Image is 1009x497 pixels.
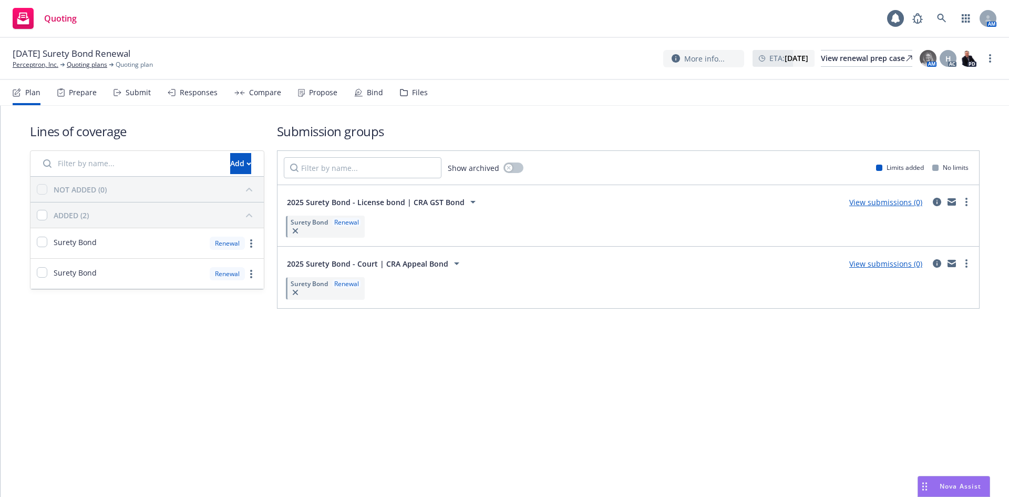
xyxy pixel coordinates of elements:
a: Quoting plans [67,60,107,69]
span: Surety Bond [54,267,97,278]
input: Filter by name... [37,153,224,174]
div: Plan [25,88,40,97]
strong: [DATE] [785,53,808,63]
a: more [984,52,996,65]
a: Search [931,8,952,29]
div: Prepare [69,88,97,97]
a: View renewal prep case [821,50,912,67]
div: Compare [249,88,281,97]
span: Quoting [44,14,77,23]
span: 2025 Surety Bond - Court | CRA Appeal Bond [287,258,448,269]
a: Report a Bug [907,8,928,29]
div: Files [412,88,428,97]
span: H [945,53,951,64]
span: Surety Bond [54,237,97,248]
span: [DATE] Surety Bond Renewal [13,47,130,60]
h1: Submission groups [277,123,980,140]
span: Surety Bond [291,279,328,288]
span: Surety Bond [291,218,328,227]
a: mail [945,257,958,270]
div: Renewal [332,218,361,227]
button: ADDED (2) [54,207,258,224]
h1: Lines of coverage [30,123,264,140]
div: View renewal prep case [821,50,912,66]
a: more [245,237,258,250]
span: 2025 Surety Bond - License bond | CRA GST Bond [287,197,465,208]
input: Filter by name... [284,157,441,178]
a: more [960,196,973,208]
a: Switch app [955,8,976,29]
a: Perceptron, Inc. [13,60,58,69]
div: NOT ADDED (0) [54,184,107,195]
div: Limits added [876,163,924,172]
div: Bind [367,88,383,97]
button: Nova Assist [918,476,990,497]
div: Drag to move [918,476,931,496]
div: Renewal [332,279,361,288]
a: more [245,268,258,280]
button: Add [230,153,251,174]
div: Add [230,154,251,174]
button: 2025 Surety Bond - License bond | CRA GST Bond [284,191,482,212]
a: Quoting [8,4,81,33]
a: View submissions (0) [849,197,922,207]
button: 2025 Surety Bond - Court | CRA Appeal Bond [284,253,466,274]
img: photo [960,50,976,67]
div: Renewal [210,267,245,280]
span: ETA : [769,53,808,64]
a: mail [945,196,958,208]
a: more [960,257,973,270]
span: Show archived [448,163,499,174]
button: More info... [663,50,744,67]
div: ADDED (2) [54,210,89,221]
div: Renewal [210,237,245,250]
span: Quoting plan [116,60,153,69]
span: More info... [684,53,725,64]
button: NOT ADDED (0) [54,181,258,198]
div: Propose [309,88,337,97]
div: Submit [126,88,151,97]
span: Nova Assist [940,482,981,491]
div: Responses [180,88,218,97]
a: circleInformation [931,257,943,270]
img: photo [920,50,936,67]
a: circleInformation [931,196,943,208]
div: No limits [932,163,969,172]
a: View submissions (0) [849,259,922,269]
